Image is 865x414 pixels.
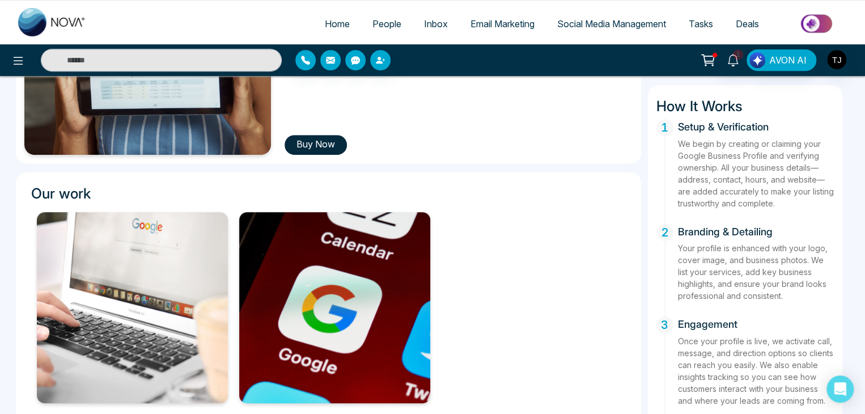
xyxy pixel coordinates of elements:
img: KN3TH1759944321.jpg [239,212,430,403]
a: Home [313,13,361,35]
h3: How It Works [656,94,834,115]
a: Inbox [413,13,459,35]
a: Tasks [677,13,724,35]
img: Lead Flow [749,52,765,68]
button: Buy Now [285,135,347,155]
h5: Branding & Detailing [678,224,834,238]
span: Email Marketing [470,18,535,29]
span: 2 [656,224,673,241]
span: Deals [736,18,759,29]
span: People [372,18,401,29]
span: AVON AI [769,53,807,67]
a: 1 [719,49,747,69]
span: 3 [656,316,673,333]
p: Your profile is enhanced with your logo, cover image, and business photos. We list your services,... [678,242,834,302]
span: Inbox [424,18,448,29]
div: Open Intercom Messenger [826,375,854,403]
img: User Avatar [827,50,846,69]
span: 1 [733,49,743,60]
h3: Our work [24,181,633,202]
h5: Setup & Verification [678,119,834,133]
span: 1 [656,119,673,136]
span: Social Media Management [557,18,666,29]
a: Email Marketing [459,13,546,35]
span: Tasks [689,18,713,29]
p: We begin by creating or claiming your Google Business Profile and verifying ownership. All your b... [678,138,834,209]
p: Once your profile is live, we activate call, message, and direction options so clients can reach ... [678,335,834,407]
span: Home [325,18,350,29]
img: Nova CRM Logo [18,8,86,36]
a: Social Media Management [546,13,677,35]
img: Market-place.gif [776,11,858,36]
img: EV9ox1759944321.jpg [37,212,228,403]
button: AVON AI [747,49,816,71]
a: People [361,13,413,35]
h5: Engagement [678,316,834,331]
a: Deals [724,13,770,35]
